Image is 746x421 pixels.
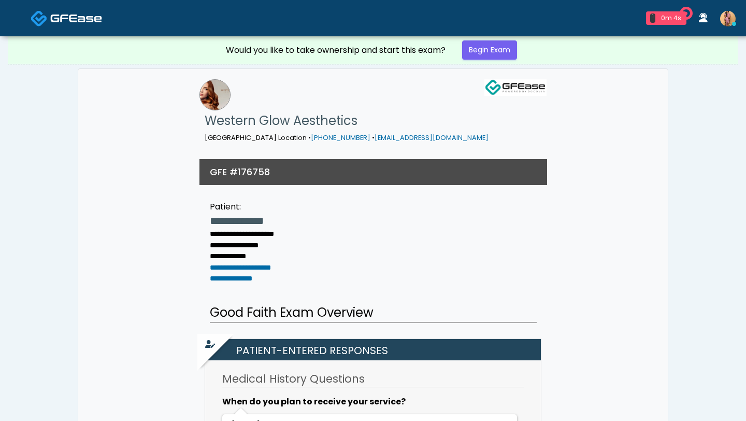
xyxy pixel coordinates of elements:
b: When do you plan to receive your service? [222,396,406,408]
img: Docovia [50,13,102,23]
span: • [308,133,311,142]
h2: Patient-entered Responses [210,339,541,360]
a: [EMAIL_ADDRESS][DOMAIN_NAME] [375,133,489,142]
a: Docovia [31,1,102,35]
div: 0m 4s [659,13,682,23]
div: 1 [650,13,655,23]
small: [GEOGRAPHIC_DATA] Location [205,133,489,142]
img: Docovia [31,10,48,27]
div: Patient: [210,201,274,213]
h2: Good Faith Exam Overview [210,303,537,323]
a: 1 0m 4s [640,7,693,29]
h3: Medical History Questions [222,371,524,387]
span: • [372,133,375,142]
h3: GFE #176758 [210,165,270,178]
img: Western Glow Aesthetics [199,79,231,110]
img: GFEase Logo [484,79,547,96]
a: [PHONE_NUMBER] [311,133,370,142]
div: Would you like to take ownership and start this exam? [226,44,446,57]
img: India Younger [720,11,736,26]
h1: Western Glow Aesthetics [205,110,489,131]
a: Begin Exam [462,40,517,60]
